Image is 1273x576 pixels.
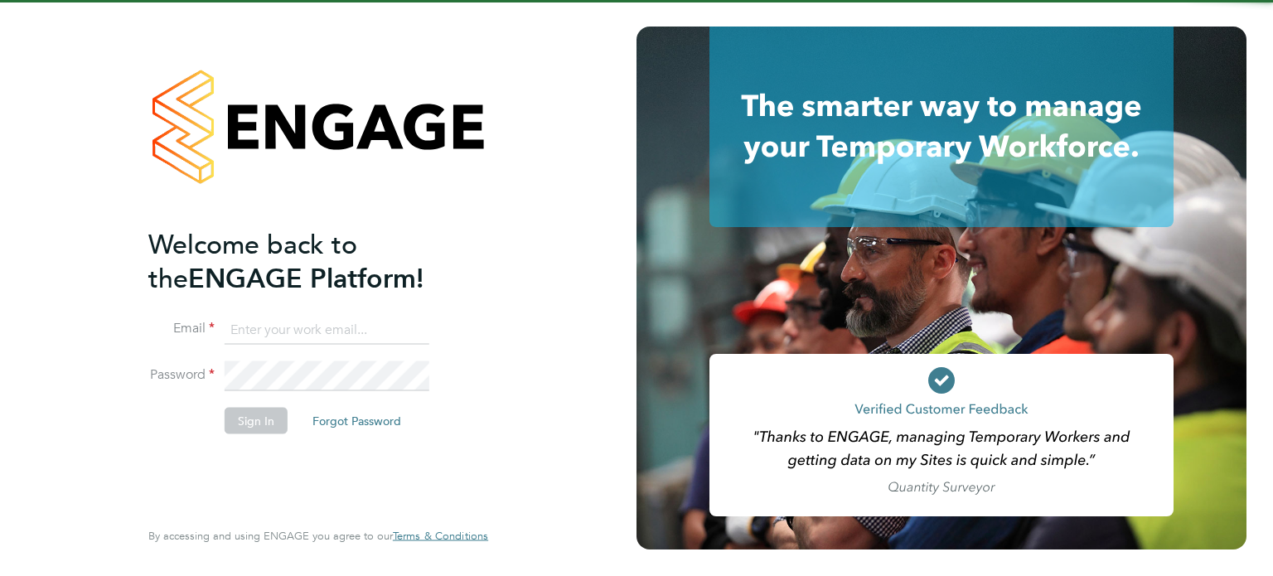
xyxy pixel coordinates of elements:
[393,530,488,543] a: Terms & Conditions
[299,408,414,434] button: Forgot Password
[225,408,288,434] button: Sign In
[148,228,357,294] span: Welcome back to the
[148,227,472,295] h2: ENGAGE Platform!
[148,366,215,384] label: Password
[148,320,215,337] label: Email
[148,529,488,543] span: By accessing and using ENGAGE you agree to our
[225,315,429,345] input: Enter your work email...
